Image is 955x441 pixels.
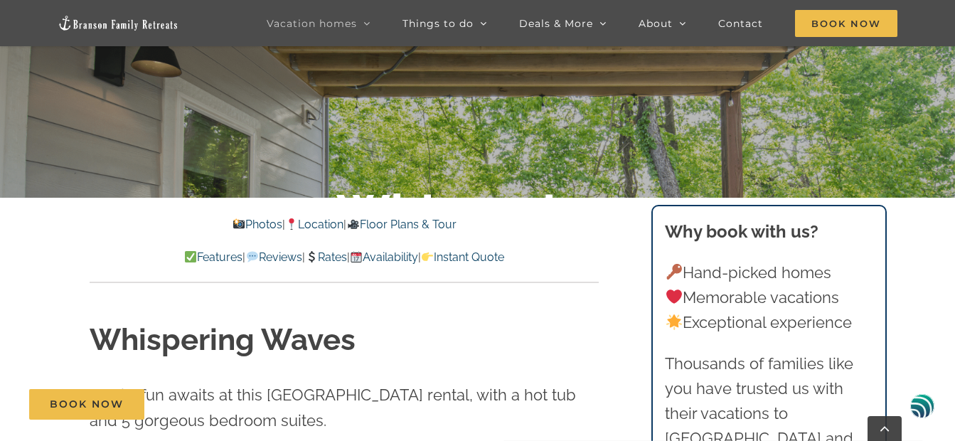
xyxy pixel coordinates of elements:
img: 📸 [233,218,245,230]
img: ✅ [185,251,196,262]
span: Family fun awaits at this [GEOGRAPHIC_DATA] rental, with a hot tub and 5 gorgeous bedroom suites. [90,386,576,429]
h1: Whispering Waves [90,319,599,361]
a: Instant Quote [421,250,504,264]
a: Availability [350,250,418,264]
p: | | | | [90,248,599,267]
a: Rates [305,250,347,264]
p: Hand-picked homes Memorable vacations Exceptional experience [665,260,873,336]
img: 🔑 [666,264,682,280]
span: Book Now [795,10,897,37]
span: Deals & More [519,18,593,28]
a: Features [184,250,242,264]
a: Reviews [245,250,302,264]
img: 💬 [247,251,258,262]
img: svg+xml;base64,PHN2ZyB3aWR0aD0iNDgiIGhlaWdodD0iNDgiIHZpZXdCb3g9IjAgMCA0OCA0OCIgZmlsbD0ibm9uZSIgeG... [910,393,934,420]
a: Book Now [29,389,144,420]
img: 🎥 [348,218,359,230]
span: Contact [718,18,763,28]
img: ❤️ [666,289,682,304]
span: Things to do [402,18,474,28]
p: | | [90,216,599,234]
a: Location [285,218,343,231]
span: Book Now [50,398,124,410]
img: 📍 [286,218,297,230]
span: About [639,18,673,28]
span: Vacation homes [267,18,357,28]
a: Photos [233,218,282,231]
img: Branson Family Retreats Logo [58,15,178,31]
img: 👉 [422,251,433,262]
img: 📆 [351,251,362,262]
b: Whispering Waves [336,183,619,304]
h3: Why book with us? [665,219,873,245]
a: Floor Plans & Tour [346,218,456,231]
img: 💲 [306,251,317,262]
img: 🌟 [666,314,682,330]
